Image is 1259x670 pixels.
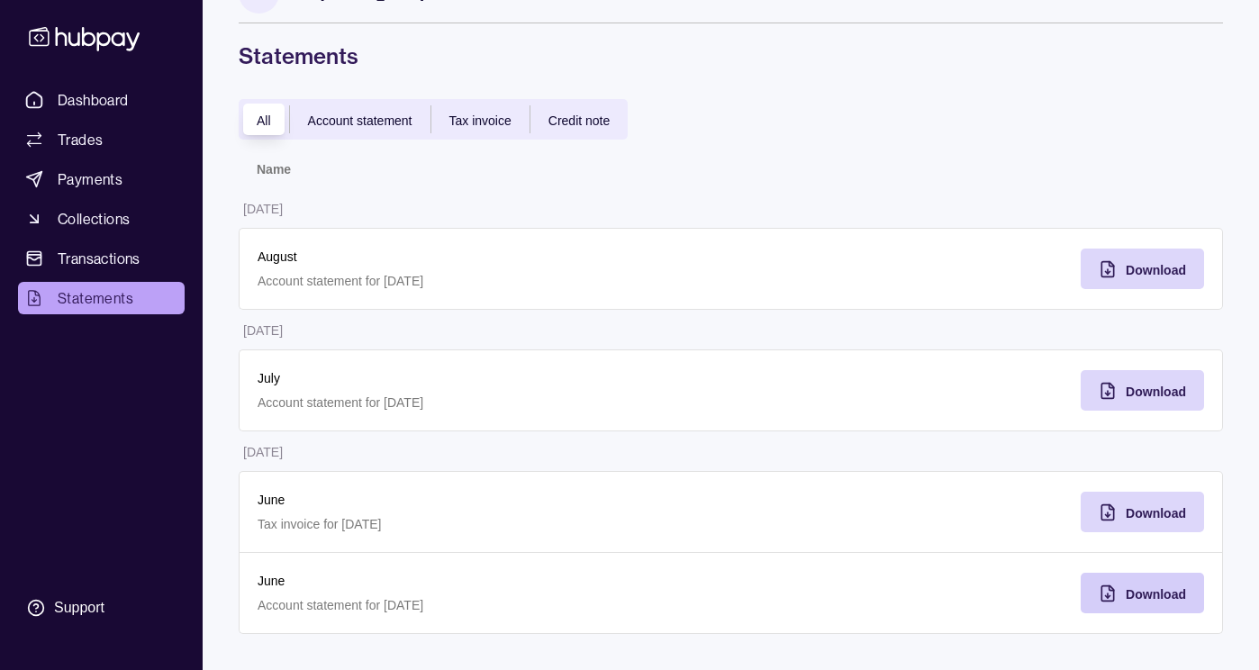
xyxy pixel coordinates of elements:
[18,123,185,156] a: Trades
[548,113,610,128] span: Credit note
[258,571,713,591] p: June
[1126,385,1186,399] span: Download
[258,595,713,615] p: Account statement for [DATE]
[1081,573,1204,613] button: Download
[257,113,271,128] span: All
[1126,263,1186,277] span: Download
[258,368,713,388] p: July
[257,162,291,177] p: Name
[243,445,283,459] p: [DATE]
[258,393,713,412] p: Account statement for [DATE]
[58,129,103,150] span: Trades
[18,84,185,116] a: Dashboard
[1081,492,1204,532] button: Download
[18,282,185,314] a: Statements
[58,248,140,269] span: Transactions
[54,598,104,618] div: Support
[243,323,283,338] p: [DATE]
[258,271,713,291] p: Account statement for [DATE]
[1081,370,1204,411] button: Download
[18,589,185,627] a: Support
[18,242,185,275] a: Transactions
[449,113,512,128] span: Tax invoice
[18,203,185,235] a: Collections
[243,202,283,216] p: [DATE]
[58,287,133,309] span: Statements
[18,163,185,195] a: Payments
[258,490,713,510] p: June
[258,514,713,534] p: Tax invoice for [DATE]
[1126,587,1186,602] span: Download
[258,247,713,267] p: August
[58,168,122,190] span: Payments
[308,113,412,128] span: Account statement
[58,89,129,111] span: Dashboard
[1081,249,1204,289] button: Download
[58,208,130,230] span: Collections
[1126,506,1186,521] span: Download
[239,99,628,140] div: documentTypes
[239,41,1223,70] h1: Statements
